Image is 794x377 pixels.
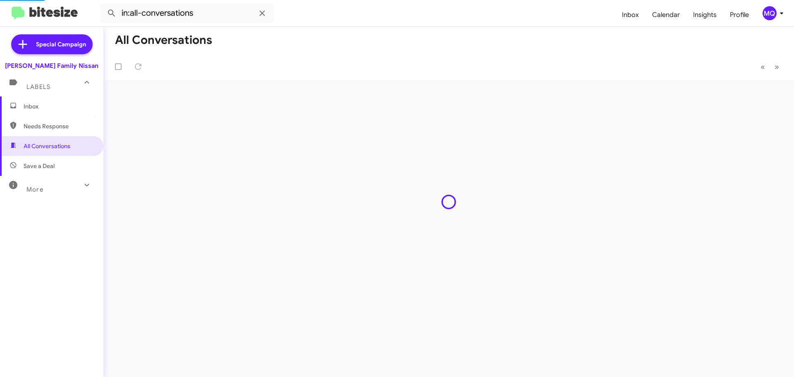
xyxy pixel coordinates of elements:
span: All Conversations [24,142,70,150]
button: Next [770,58,784,75]
h1: All Conversations [115,34,212,47]
div: MQ [763,6,777,20]
a: Profile [723,3,756,27]
span: Needs Response [24,122,94,130]
a: Inbox [615,3,646,27]
nav: Page navigation example [756,58,784,75]
span: « [761,62,765,72]
span: » [775,62,779,72]
span: Save a Deal [24,162,55,170]
button: MQ [756,6,785,20]
a: Insights [686,3,723,27]
span: More [26,186,43,193]
div: [PERSON_NAME] Family Nissan [5,62,98,70]
a: Calendar [646,3,686,27]
button: Previous [756,58,770,75]
input: Search [100,3,274,23]
a: Special Campaign [11,34,93,54]
span: Inbox [24,102,94,110]
span: Labels [26,83,50,91]
span: Special Campaign [36,40,86,48]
